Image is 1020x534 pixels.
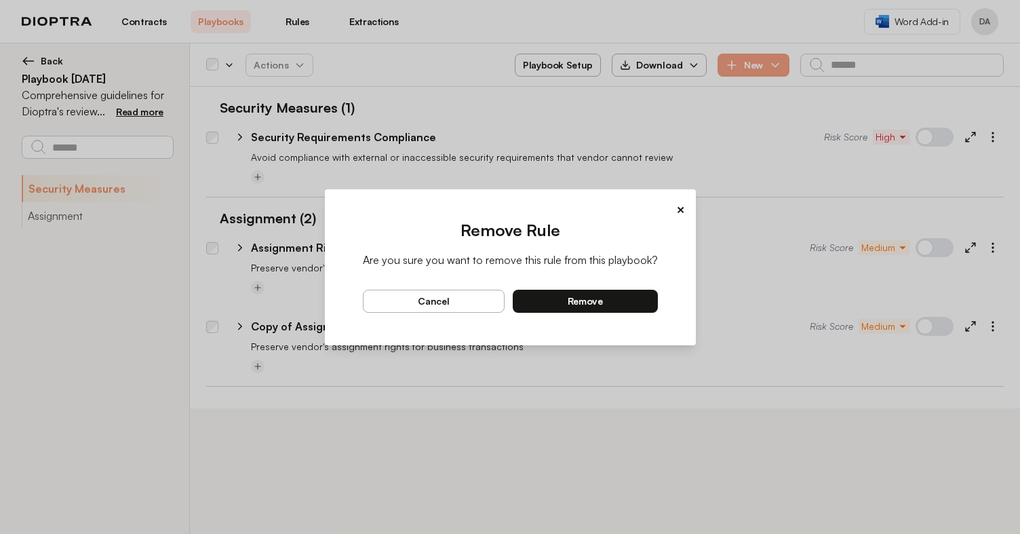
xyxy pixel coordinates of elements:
[676,200,685,219] button: ×
[363,252,658,268] p: Are you sure you want to remove this rule from this playbook?
[568,295,603,307] span: remove
[513,290,658,313] button: remove
[363,290,505,313] button: cancel
[418,295,449,307] span: cancel
[363,219,658,241] h2: Remove Rule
